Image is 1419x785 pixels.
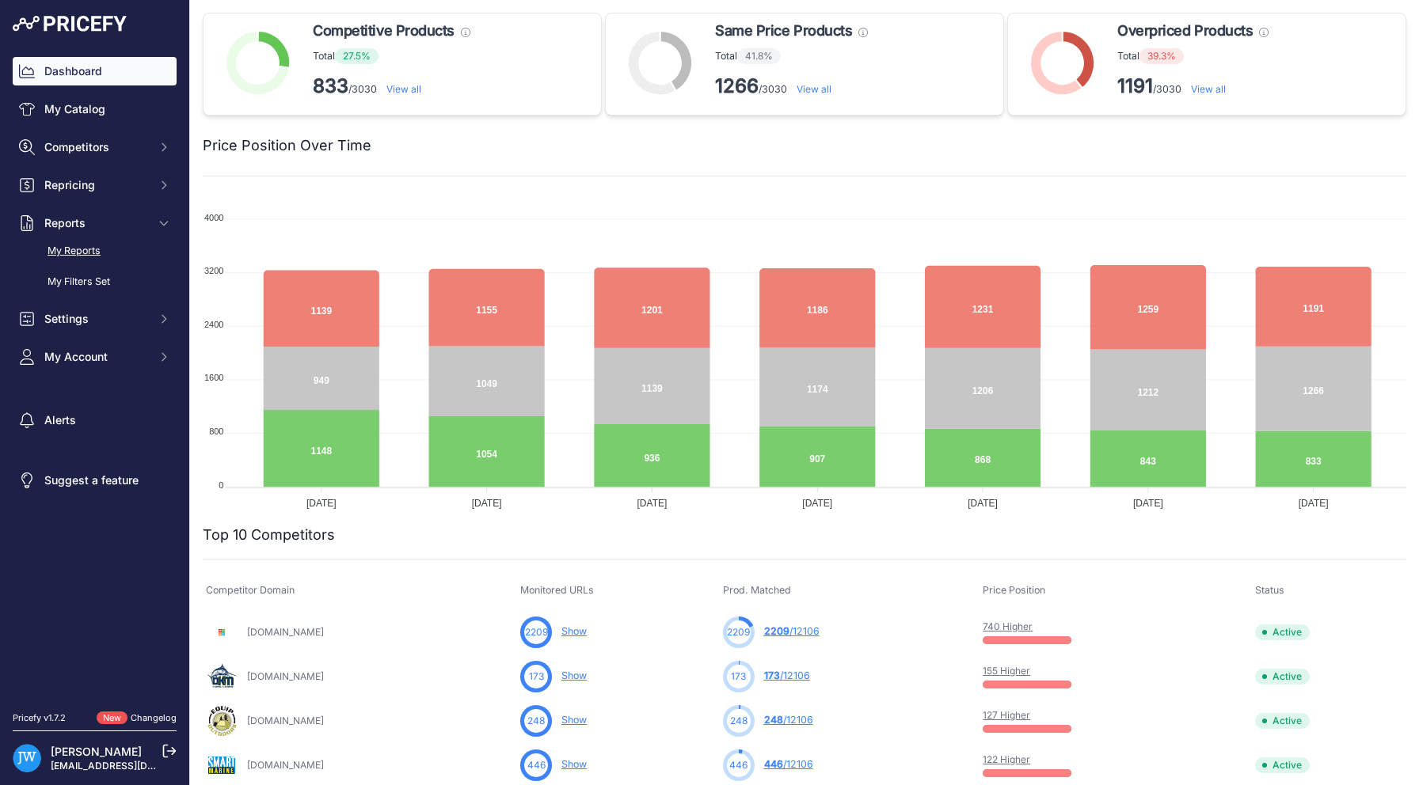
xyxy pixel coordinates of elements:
span: Active [1255,624,1310,640]
span: 173 [764,669,780,681]
span: 248 [764,714,783,726]
a: 740 Higher [983,620,1033,632]
h2: Top 10 Competitors [203,524,335,546]
span: Active [1255,669,1310,685]
p: /3030 [715,74,868,99]
span: 248 [527,714,545,728]
img: Pricefy Logo [13,16,127,32]
p: /3030 [313,74,470,99]
tspan: 3200 [204,266,223,275]
span: New [97,711,127,725]
span: My Account [44,349,148,365]
a: [EMAIL_ADDRESS][DOMAIN_NAME] [51,760,216,772]
a: View all [386,83,421,95]
tspan: 4000 [204,213,223,222]
span: Same Price Products [715,20,852,42]
strong: 1191 [1117,74,1153,97]
a: My Catalog [13,95,177,123]
button: Settings [13,305,177,333]
p: Total [1117,48,1269,64]
nav: Sidebar [13,57,177,692]
h2: Price Position Over Time [203,135,371,157]
a: [DOMAIN_NAME] [247,670,324,682]
div: Pricefy v1.7.2 [13,711,66,725]
a: Show [561,669,587,681]
a: [PERSON_NAME] [51,745,142,758]
span: Competitive Products [313,20,455,42]
a: Changelog [131,712,177,723]
a: 127 Higher [983,709,1030,721]
span: Repricing [44,177,148,193]
span: Status [1255,584,1284,596]
span: 446 [729,758,748,772]
span: Active [1255,757,1310,773]
tspan: [DATE] [968,498,998,509]
a: [DOMAIN_NAME] [247,626,324,638]
span: 41.8% [737,48,781,64]
span: 248 [730,714,748,728]
a: 248/12106 [764,714,813,726]
button: Competitors [13,133,177,161]
p: Total [313,48,470,64]
span: Active [1255,713,1310,729]
tspan: 800 [209,427,223,436]
a: 2209/12106 [764,625,820,637]
a: 446/12106 [764,758,813,770]
span: Settings [44,311,148,327]
a: 155 Higher [983,665,1030,677]
span: 173 [731,669,746,684]
span: Monitored URLs [520,584,594,596]
a: Show [561,714,587,726]
tspan: 1600 [204,373,223,382]
span: 446 [764,758,783,770]
a: [DOMAIN_NAME] [247,715,324,726]
a: Suggest a feature [13,466,177,495]
a: [DOMAIN_NAME] [247,759,324,771]
span: 446 [527,758,546,772]
span: Competitor Domain [206,584,295,596]
a: 122 Higher [983,753,1030,765]
p: /3030 [1117,74,1269,99]
span: Reports [44,215,148,231]
a: My Reports [13,237,177,265]
strong: 1266 [715,74,759,97]
a: View all [1191,83,1226,95]
span: 2209 [525,625,548,639]
tspan: 2400 [204,320,223,329]
span: 27.5% [335,48,379,64]
tspan: [DATE] [1133,498,1163,509]
button: Reports [13,209,177,237]
a: Alerts [13,406,177,434]
a: 173/12106 [764,669,810,681]
a: Show [561,758,587,770]
span: 2209 [727,625,750,639]
span: 39.3% [1139,48,1184,64]
span: Overpriced Products [1117,20,1253,42]
tspan: [DATE] [802,498,832,509]
a: Dashboard [13,57,177,85]
tspan: 0 [219,480,223,490]
tspan: [DATE] [306,498,337,509]
span: Prod. Matched [723,584,791,596]
span: 2209 [764,625,789,637]
tspan: [DATE] [637,498,668,509]
a: Show [561,625,587,637]
tspan: [DATE] [472,498,502,509]
span: 173 [529,669,544,684]
p: Total [715,48,868,64]
button: My Account [13,343,177,371]
tspan: [DATE] [1299,498,1329,509]
span: Price Position [983,584,1045,596]
a: View all [797,83,831,95]
button: Repricing [13,171,177,199]
a: My Filters Set [13,268,177,296]
span: Competitors [44,139,148,155]
strong: 833 [313,74,348,97]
